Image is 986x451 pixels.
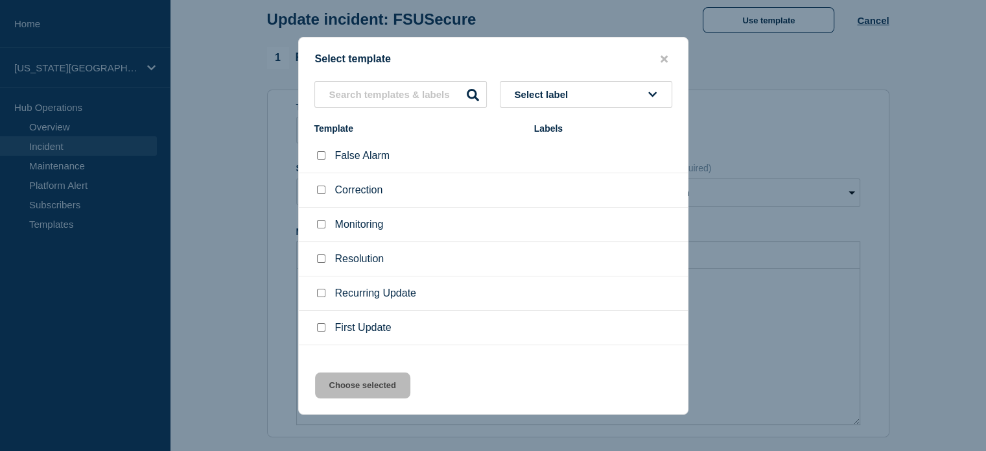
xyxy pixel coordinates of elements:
[335,287,416,299] p: Recurring Update
[335,253,384,265] p: Resolution
[534,123,672,134] div: Labels
[335,322,392,334] p: First Update
[515,89,574,100] span: Select label
[299,53,688,66] div: Select template
[315,372,410,398] button: Choose selected
[314,81,487,108] input: Search templates & labels
[317,254,325,263] input: Resolution checkbox
[335,150,390,162] p: False Alarm
[314,123,521,134] div: Template
[500,81,672,108] button: Select label
[317,220,325,228] input: Monitoring checkbox
[335,219,384,230] p: Monitoring
[657,53,672,66] button: close button
[317,151,325,160] input: False Alarm checkbox
[317,186,325,194] input: Correction checkbox
[335,184,383,196] p: Correction
[317,289,325,297] input: Recurring Update checkbox
[317,323,325,332] input: First Update checkbox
